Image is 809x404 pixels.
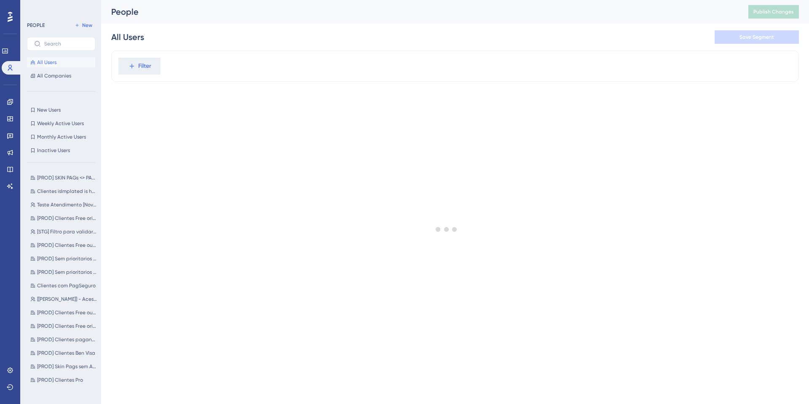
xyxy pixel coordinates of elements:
div: PEOPLE [27,22,45,29]
span: Inactive Users [37,147,70,154]
button: New Users [27,105,95,115]
span: [PROD] Clientes Free origem Mercado [37,215,97,222]
span: [PROD] Clientes Pro [37,377,83,383]
span: Monthly Active Users [37,134,86,140]
span: [STG] Filtro para validar teste - Paulo [37,228,97,235]
button: [PROD] Sem prioritarios Pags L1 [27,254,100,264]
span: [[PERSON_NAME]] - Acesso Firefox [37,296,97,302]
span: New [82,22,92,29]
span: [PROD] Clientes Free origem Pag_gratis [37,323,97,329]
button: All Users [27,57,95,67]
button: All Companies [27,71,95,81]
span: [PROD] Clientes Free ou Pag_Gratis [37,309,97,316]
button: New [72,20,95,30]
span: [PROD] SKIN PAGs <> PAG_GRATIS | HUB | FREE | PRO [37,174,97,181]
span: All Companies [37,72,71,79]
button: [PROD] Clientes Ben Visa [27,348,100,358]
span: [PROD] Sem prioritarios Pags L2 [37,269,97,276]
div: People [111,6,727,18]
span: [PROD] Skin Pags sem Adq [37,363,97,370]
button: [PROD] Clientes pagantes [27,334,100,345]
div: All Users [111,31,144,43]
span: Publish Changes [753,8,794,15]
button: Weekly Active Users [27,118,95,128]
span: [PROD] Sem prioritarios Pags L1 [37,255,97,262]
button: [PROD] Clientes Free ou Pag_Gratis [27,308,100,318]
span: New Users [37,107,61,113]
button: [[PERSON_NAME]] - Acesso Firefox [27,294,100,304]
button: [PROD] Clientes Free origem Pag_gratis [27,321,100,331]
button: [PROD] Sem prioritarios Pags L2 [27,267,100,277]
button: [STG] Filtro para validar teste - Paulo [27,227,100,237]
button: Inactive Users [27,145,95,155]
span: Teste Atendimento [Novo] [37,201,97,208]
input: Search [44,41,88,47]
button: [PROD] Clientes Pro [27,375,100,385]
span: [PROD] Clientes pagantes [37,336,97,343]
span: Weekly Active Users [37,120,84,127]
button: Clientes isImplated is has any value [27,186,100,196]
button: [PROD] Skin Pags sem Adq [27,361,100,372]
span: [PROD] Clientes Free ou Pro [37,242,97,249]
button: [PROD] SKIN PAGs <> PAG_GRATIS | HUB | FREE | PRO [27,173,100,183]
button: Monthly Active Users [27,132,95,142]
button: [PROD] Clientes Free ou Pro [27,240,100,250]
span: Clientes isImplated is has any value [37,188,97,195]
button: Publish Changes [748,5,799,19]
button: Teste Atendimento [Novo] [27,200,100,210]
span: Save Segment [739,34,774,40]
button: Save Segment [715,30,799,44]
span: Clientes com PagSeguro [37,282,96,289]
span: All Users [37,59,56,66]
span: [PROD] Clientes Ben Visa [37,350,95,356]
button: [PROD] Clientes Free origem Mercado [27,213,100,223]
button: Clientes com PagSeguro [27,281,100,291]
